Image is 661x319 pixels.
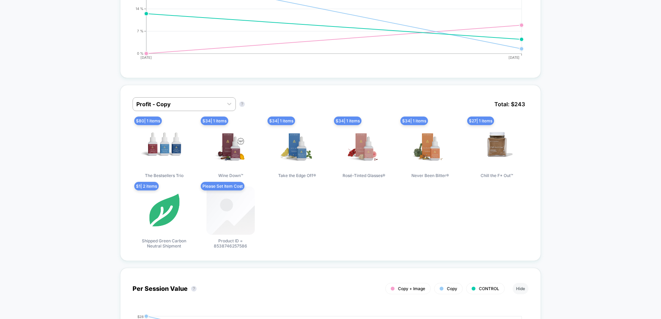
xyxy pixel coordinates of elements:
tspan: 14 % [136,7,144,11]
span: Take the Edge Off® [278,173,316,178]
img: Take the Edge Off® [273,121,321,169]
img: Never Been Bitter® [406,121,454,169]
span: The Bestsellers Trio [145,173,183,178]
img: Shipped Green Carbon Neutral Shipment [140,187,188,235]
img: Chill the F* Out™ [473,121,521,169]
img: Product ID = 8538746257586 [207,187,255,235]
span: Product ID = 8538746257586 [205,238,256,249]
tspan: 7 % [137,29,144,33]
img: Wine Down™ [207,121,255,169]
tspan: $28 [137,314,144,318]
span: Copy [447,286,457,291]
span: $ 34 | 1 items [201,117,228,125]
button: ? [191,286,197,291]
button: Hide [513,283,528,294]
span: $ 1 | 2 items [134,182,159,190]
span: $ 34 | 1 items [334,117,361,125]
tspan: [DATE] [140,55,152,59]
span: Wine Down™ [218,173,243,178]
span: Shipped Green Carbon Neutral Shipment [138,238,190,249]
span: Chill the F* Out™ [481,173,513,178]
span: Rosé-Tinted Glasses® [343,173,385,178]
span: CONTROL [479,286,499,291]
button: ? [239,101,245,107]
span: $ 27 | 1 items [467,117,494,125]
span: $ 34 | 1 items [267,117,295,125]
span: Copy + Image [398,286,425,291]
span: Total: $ 243 [491,97,528,111]
tspan: 0 % [137,51,144,55]
img: The Bestsellers Trio [140,121,188,169]
tspan: [DATE] [508,55,520,59]
span: Please Set Item Cost [201,182,244,190]
span: $ 80 | 1 items [134,117,162,125]
span: $ 34 | 1 items [400,117,428,125]
span: Never Been Bitter® [411,173,449,178]
img: Rosé-Tinted Glasses® [340,121,388,169]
